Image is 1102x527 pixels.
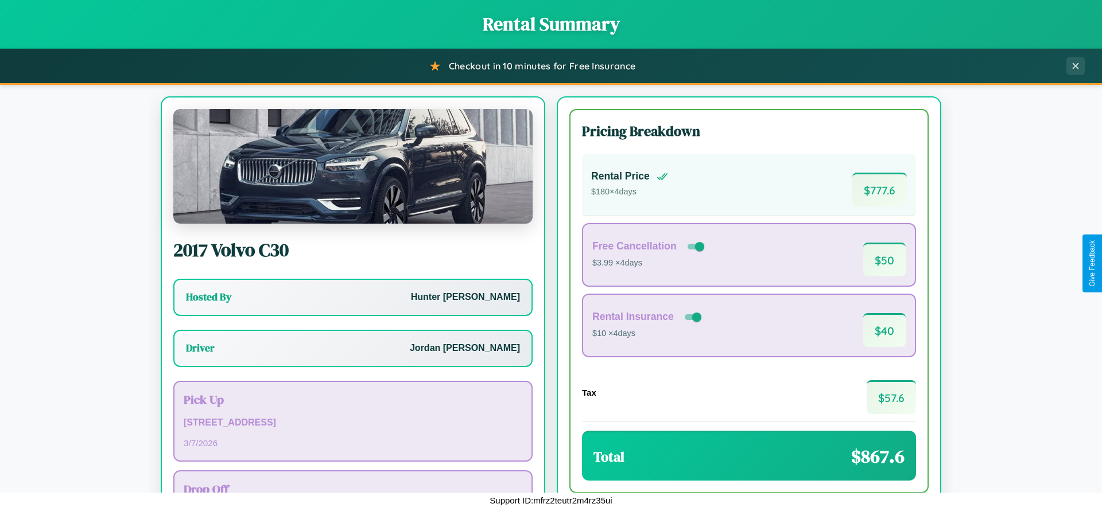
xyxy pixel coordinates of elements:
div: Give Feedback [1088,240,1096,287]
h4: Free Cancellation [592,240,677,252]
h4: Tax [582,388,596,397]
h3: Driver [186,341,215,355]
span: $ 57.6 [867,380,916,414]
h1: Rental Summary [11,11,1091,37]
span: $ 777.6 [852,173,907,206]
p: Support ID: mfrz2teutr2m4rz35ui [490,493,612,508]
h3: Pricing Breakdown [582,122,916,140]
h3: Drop Off [184,481,522,497]
h2: 2017 Volvo C30 [173,237,533,263]
span: $ 867.6 [851,444,905,469]
p: Jordan [PERSON_NAME] [410,340,520,357]
span: $ 50 [863,243,906,276]
h3: Total [593,447,624,466]
p: $10 × 4 days [592,326,704,341]
h3: Pick Up [184,391,522,408]
p: Hunter [PERSON_NAME] [411,289,520,306]
h3: Hosted By [186,290,231,304]
span: $ 40 [863,313,906,347]
p: [STREET_ADDRESS] [184,415,522,431]
span: Checkout in 10 minutes for Free Insurance [449,60,635,72]
p: $3.99 × 4 days [592,256,707,271]
p: $ 180 × 4 days [591,185,668,200]
h4: Rental Insurance [592,311,674,323]
h4: Rental Price [591,170,650,182]
p: 3 / 7 / 2026 [184,435,522,451]
img: Volvo C30 [173,109,533,224]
